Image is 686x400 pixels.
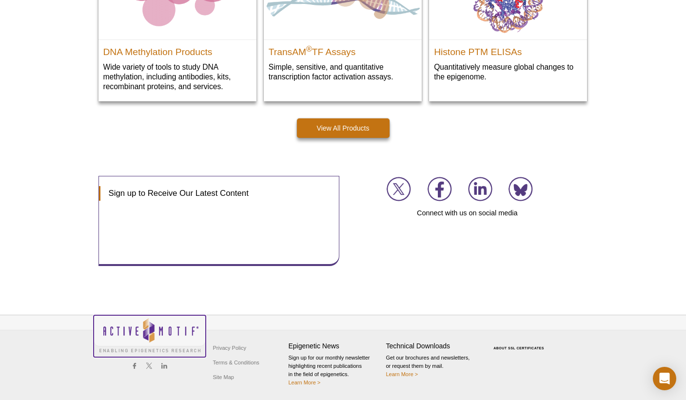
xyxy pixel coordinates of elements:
[94,315,206,355] img: Active Motif,
[386,371,418,377] a: Learn More >
[387,177,411,201] img: Join us on X
[434,62,582,82] p: Quantitatively measure global changes to the epigenome.
[428,177,452,201] img: Join us on Facebook
[289,354,381,387] p: Sign up for our monthly newsletter highlighting recent publications in the field of epigenetics.
[289,380,321,385] a: Learn More >
[297,118,390,138] a: View All Products
[386,342,479,350] h4: Technical Downloads
[386,354,479,379] p: Get our brochures and newsletters, or request them by mail.
[289,342,381,350] h4: Epigenetic News
[211,341,249,355] a: Privacy Policy
[493,346,544,350] a: ABOUT SSL CERTIFICATES
[347,209,588,217] h4: Connect with us on social media
[269,62,417,82] p: Simple, sensitive, and quantitative transcription factor activation assays.
[103,62,252,92] p: Wide variety of tools to study DNA methylation, including antibodies, kits, recombinant proteins,...
[99,186,330,201] h3: Sign up to Receive Our Latest Content
[211,370,236,384] a: Site Map
[484,332,557,354] table: Click to Verify - This site chose Symantec SSL for secure e-commerce and confidential communicati...
[211,355,262,370] a: Terms & Conditions
[103,42,252,57] h2: DNA Methylation Products
[653,367,676,390] div: Open Intercom Messenger
[509,177,533,201] img: Join us on Bluesky
[306,45,312,53] sup: ®
[269,42,417,57] h2: TransAM TF Assays
[468,177,492,201] img: Join us on LinkedIn
[434,42,582,57] h2: Histone PTM ELISAs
